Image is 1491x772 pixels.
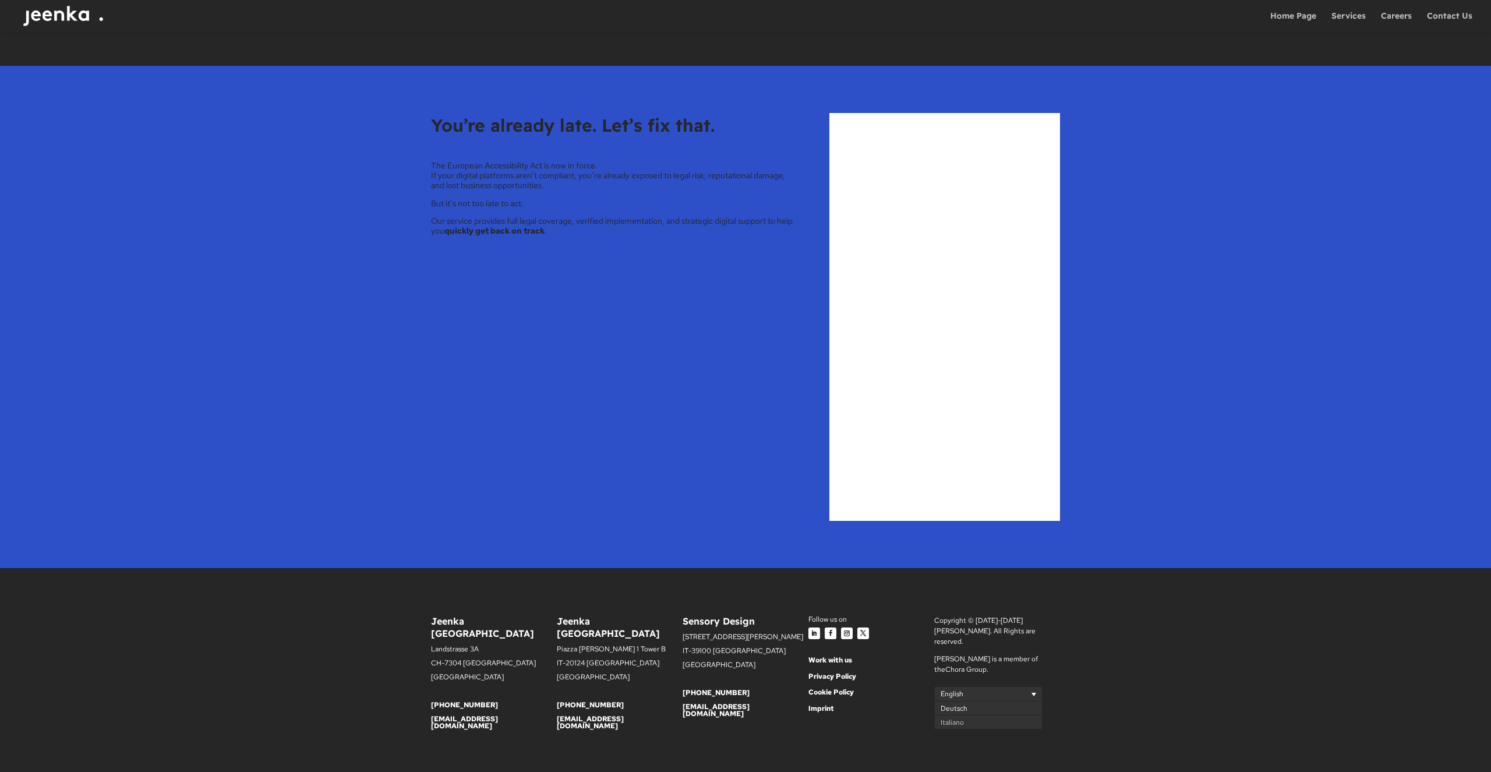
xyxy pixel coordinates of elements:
a: Deutsch [934,702,1043,715]
span: Italiano [941,718,964,727]
a: Imprint [808,704,834,713]
a: Chora Group [945,665,987,674]
h6: Sensory Design [683,615,808,633]
span: Deutsch [941,704,967,713]
p: IT-20124 [GEOGRAPHIC_DATA] [557,660,683,674]
p: Landstrasse 3A [431,646,557,660]
p: But it’s not too late to act. [431,199,794,217]
p: The European Accessibility Act is now in force. If your digital platforms aren’t compliant, you’r... [431,161,794,198]
a: [PHONE_NUMBER] [683,688,750,697]
a: Follow on Facebook [825,628,836,639]
strong: quickly get back on track [444,225,545,236]
a: [EMAIL_ADDRESS][DOMAIN_NAME] [431,714,498,731]
span: Copyright © [DATE]-[DATE] [PERSON_NAME]. All Rights are reserved. [934,616,1036,646]
div: Follow us on [808,615,934,625]
a: Follow on LinkedIn [808,628,820,639]
a: Follow on Instagram [841,628,853,639]
span: English [941,690,963,699]
a: Italiano [934,715,1043,729]
p: [STREET_ADDRESS][PERSON_NAME] [683,633,808,647]
a: Privacy Policy [808,672,856,681]
h6: Jeenka [GEOGRAPHIC_DATA] [431,615,557,646]
p: [PERSON_NAME] is a member of the . [934,654,1060,675]
a: Work with us [808,655,852,665]
a: [EMAIL_ADDRESS][DOMAIN_NAME] [557,714,624,731]
p: CH-7304 [GEOGRAPHIC_DATA] [431,660,557,674]
a: [PHONE_NUMBER] [431,700,498,710]
p: [GEOGRAPHIC_DATA] [431,674,557,688]
p: Piazza [PERSON_NAME] 1 Tower B [557,646,683,660]
p: [GEOGRAPHIC_DATA] [683,661,808,675]
a: Contact Us [1427,12,1472,31]
a: English [934,686,1043,701]
a: Careers [1381,12,1412,31]
h2: You’re already late. Let’s fix that. [431,113,794,143]
a: Home Page [1270,12,1316,31]
p: Our service provides full legal coverage, verified implementation, and strategic digital support ... [431,216,794,244]
iframe: Select a Date & Time - Calendly [829,113,1060,521]
p: IT-39100 [GEOGRAPHIC_DATA] [683,647,808,661]
a: Services [1331,12,1366,31]
a: [EMAIL_ADDRESS][DOMAIN_NAME] [683,702,750,718]
a: [PHONE_NUMBER] [557,700,624,710]
a: Follow on X [857,628,869,639]
h6: Jeenka [GEOGRAPHIC_DATA] [557,615,683,646]
p: [GEOGRAPHIC_DATA] [557,674,683,688]
a: Cookie Policy [808,688,854,697]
